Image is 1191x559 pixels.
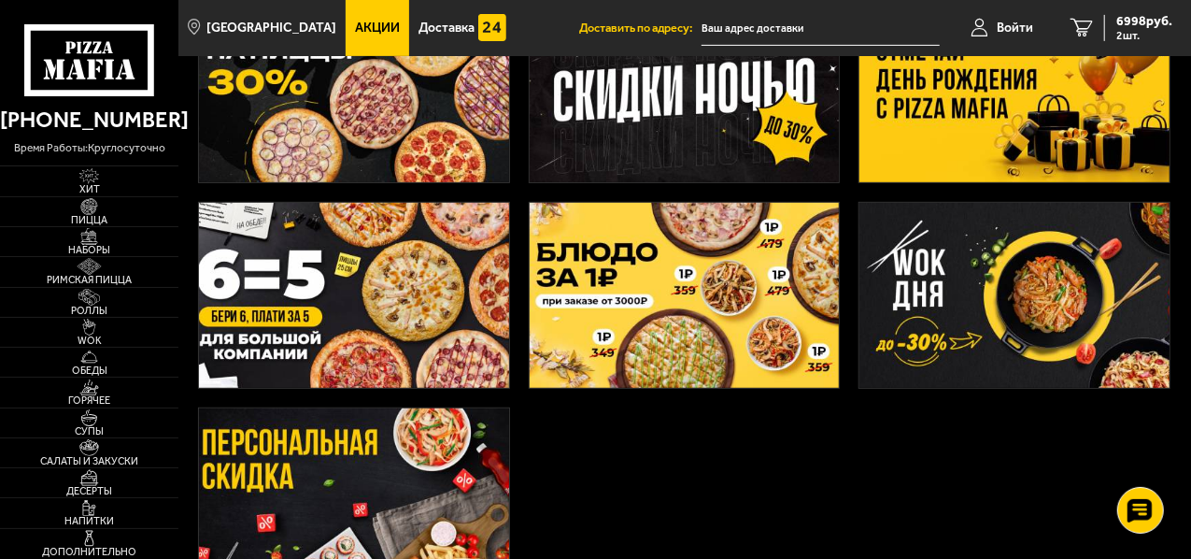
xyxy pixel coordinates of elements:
[355,21,400,35] span: Акции
[207,21,337,35] span: [GEOGRAPHIC_DATA]
[1116,30,1172,41] span: 2 шт.
[579,22,702,35] span: Доставить по адресу:
[1116,15,1172,28] span: 6998 руб.
[997,21,1033,35] span: Войти
[478,14,506,42] img: 15daf4d41897b9f0e9f617042186c801.svg
[418,21,475,35] span: Доставка
[702,11,940,46] input: Ваш адрес доставки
